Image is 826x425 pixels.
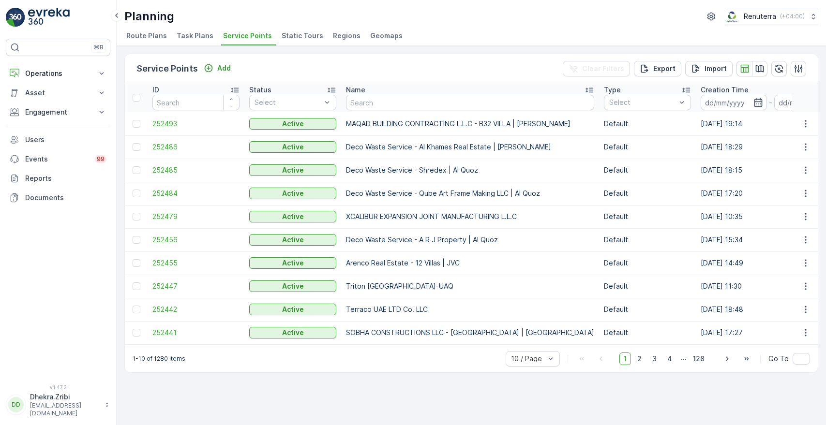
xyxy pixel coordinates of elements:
button: Active [249,257,336,269]
p: Service Points [136,62,198,75]
button: Add [200,62,235,74]
input: dd/mm/yyyy [701,95,767,110]
button: Active [249,234,336,246]
a: Documents [6,188,110,207]
p: Active [282,235,304,245]
span: 4 [663,352,676,365]
p: Export [653,64,676,73]
button: Engagement [6,103,110,122]
button: Import [685,61,733,76]
div: Toggle Row Selected [133,166,140,174]
span: Static Tours [282,31,323,41]
span: Go To [768,354,789,364]
td: Default [599,321,696,344]
p: Events [25,154,89,164]
td: SOBHA CONSTRUCTIONS LLC - [GEOGRAPHIC_DATA] | [GEOGRAPHIC_DATA] [341,321,599,344]
button: Active [249,188,336,199]
p: ... [681,352,687,365]
a: 252441 [152,328,240,337]
td: Default [599,205,696,228]
input: Search [346,95,594,110]
p: Add [217,63,231,73]
a: 252455 [152,258,240,268]
span: 252485 [152,165,240,175]
p: ID [152,85,159,95]
p: 1-10 of 1280 items [133,355,185,363]
p: [EMAIL_ADDRESS][DOMAIN_NAME] [30,402,100,417]
p: Reports [25,174,106,183]
td: Arenco Real Estate - 12 Villas | JVC [341,251,599,275]
a: Users [6,130,110,149]
p: ( +04:00 ) [780,13,805,20]
p: ⌘B [94,44,104,51]
p: 99 [97,155,105,163]
img: logo [6,8,25,27]
p: Operations [25,69,91,78]
p: Active [282,258,304,268]
p: Active [282,305,304,314]
button: Active [249,327,336,338]
span: Route Plans [126,31,167,41]
td: Default [599,135,696,159]
button: Asset [6,83,110,103]
td: Terraco UAE LTD Co. LLC [341,298,599,321]
p: Active [282,212,304,221]
span: 2 [633,352,646,365]
td: Default [599,251,696,275]
button: Clear Filters [563,61,630,76]
span: 128 [689,352,709,365]
p: Active [282,142,304,152]
p: Active [282,119,304,129]
div: Toggle Row Selected [133,213,140,220]
p: Import [705,64,727,73]
div: Toggle Row Selected [133,190,140,197]
td: Deco Waste Service - Shredex | Al Quoz [341,159,599,182]
span: 3 [648,352,661,365]
td: Deco Waste Service - A R J Property | Al Quoz [341,228,599,251]
a: 252486 [152,142,240,152]
a: 252442 [152,305,240,314]
p: Active [282,189,304,198]
p: Planning [124,9,174,24]
p: Clear Filters [582,64,624,73]
p: - [769,97,772,108]
a: 252484 [152,189,240,198]
td: Triton [GEOGRAPHIC_DATA]-UAQ [341,275,599,298]
td: Default [599,182,696,205]
td: Default [599,298,696,321]
a: 252456 [152,235,240,245]
div: Toggle Row Selected [133,306,140,313]
td: Default [599,228,696,251]
a: Events99 [6,149,110,169]
a: 252479 [152,212,240,221]
img: logo_light-DOdMpM7g.png [28,8,70,27]
img: Screenshot_2024-07-26_at_13.33.01.png [725,11,740,22]
div: Toggle Row Selected [133,120,140,128]
td: Deco Waste Service - Qube Art Frame Making LLC | Al Quoz [341,182,599,205]
p: Select [609,98,676,107]
a: Reports [6,169,110,188]
button: Operations [6,64,110,83]
p: Dhekra.Zribi [30,392,100,402]
p: Select [255,98,321,107]
button: Active [249,164,336,176]
a: 252493 [152,119,240,129]
p: Creation Time [701,85,749,95]
button: Renuterra(+04:00) [725,8,818,25]
p: Active [282,281,304,291]
button: Active [249,211,336,222]
td: XCALIBUR EXPANSION JOINT MANUFACTURING L.L.C [341,205,599,228]
div: Toggle Row Selected [133,329,140,337]
button: Export [634,61,681,76]
span: 252447 [152,281,240,291]
td: Default [599,112,696,135]
div: Toggle Row Selected [133,282,140,290]
button: Active [249,141,336,153]
p: Documents [25,193,106,203]
button: Active [249,118,336,130]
